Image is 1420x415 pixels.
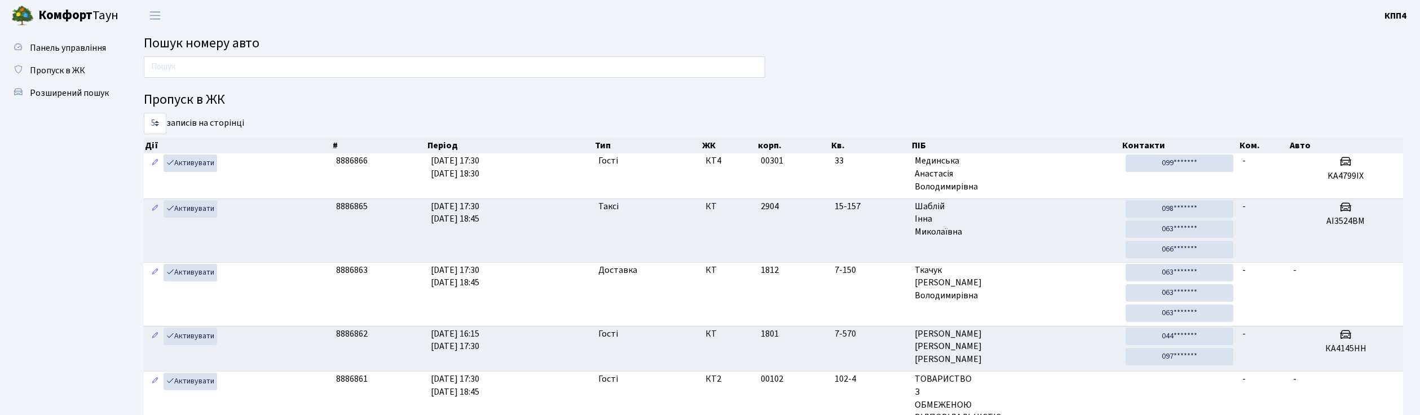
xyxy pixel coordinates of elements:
span: Доставка [598,264,637,277]
span: Ткачук [PERSON_NAME] Володимирівна [915,264,1116,303]
a: Активувати [164,264,217,281]
span: Розширений пошук [30,87,109,99]
span: Гості [598,328,618,341]
span: Таксі [598,200,619,213]
span: 102-4 [835,373,906,386]
span: - [1242,200,1246,213]
a: Редагувати [148,200,162,218]
span: 00301 [761,154,783,167]
h5: АІ3524ВМ [1293,216,1399,227]
span: 8886861 [336,373,368,385]
b: КПП4 [1384,10,1406,22]
span: 00102 [761,373,783,385]
h5: KA4799IX [1293,171,1399,182]
th: Авто [1289,138,1403,153]
span: - [1242,373,1246,385]
a: Редагувати [148,264,162,281]
span: 15-157 [835,200,906,213]
a: Активувати [164,373,217,390]
span: 8886862 [336,328,368,340]
span: Пошук номеру авто [144,33,259,53]
span: КТ4 [705,154,752,167]
span: Таун [38,6,118,25]
span: - [1293,264,1296,276]
span: КТ2 [705,373,752,386]
th: корп. [757,138,831,153]
th: Дії [144,138,332,153]
a: Редагувати [148,328,162,345]
b: Комфорт [38,6,92,24]
a: Активувати [164,328,217,345]
a: Пропуск в ЖК [6,59,118,82]
th: ЖК [701,138,756,153]
span: [DATE] 17:30 [DATE] 18:45 [431,373,479,398]
button: Переключити навігацію [141,6,169,25]
span: 8886866 [336,154,368,167]
th: Контакти [1121,138,1238,153]
span: 8886865 [336,200,368,213]
span: 2904 [761,200,779,213]
span: Мединська Анастасія Володимирівна [915,154,1116,193]
span: - [1293,373,1296,385]
span: 1812 [761,264,779,276]
span: КТ [705,328,752,341]
span: 7-570 [835,328,906,341]
a: Активувати [164,200,217,218]
span: Панель управління [30,42,106,54]
span: Пропуск в ЖК [30,64,85,77]
a: Розширений пошук [6,82,118,104]
label: записів на сторінці [144,113,244,134]
span: [DATE] 17:30 [DATE] 18:45 [431,264,479,289]
input: Пошук [144,56,765,78]
img: logo.png [11,5,34,27]
span: Гості [598,373,618,386]
th: Ком. [1238,138,1289,153]
span: [DATE] 17:30 [DATE] 18:30 [431,154,479,180]
th: Кв. [830,138,911,153]
span: 33 [835,154,906,167]
h5: КА4145НН [1293,343,1399,354]
h4: Пропуск в ЖК [144,92,1403,108]
th: # [332,138,426,153]
a: КПП4 [1384,9,1406,23]
span: Гості [598,154,618,167]
a: Редагувати [148,373,162,390]
span: КТ [705,264,752,277]
span: [PERSON_NAME] [PERSON_NAME] [PERSON_NAME] [915,328,1116,367]
span: 7-150 [835,264,906,277]
th: Період [426,138,594,153]
span: КТ [705,200,752,213]
span: - [1242,154,1246,167]
span: [DATE] 16:15 [DATE] 17:30 [431,328,479,353]
select: записів на сторінці [144,113,166,134]
span: Шаблій Інна Миколаївна [915,200,1116,239]
a: Активувати [164,154,217,172]
th: Тип [594,138,701,153]
th: ПІБ [911,138,1122,153]
span: - [1242,264,1246,276]
span: 1801 [761,328,779,340]
span: - [1242,328,1246,340]
span: 8886863 [336,264,368,276]
span: [DATE] 17:30 [DATE] 18:45 [431,200,479,226]
a: Редагувати [148,154,162,172]
a: Панель управління [6,37,118,59]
